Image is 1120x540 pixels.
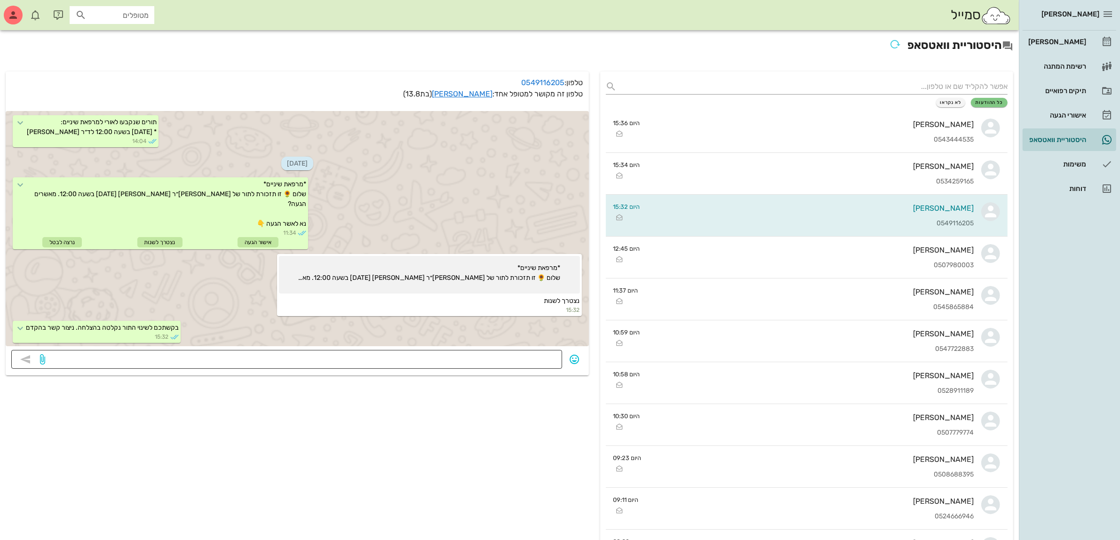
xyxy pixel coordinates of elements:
div: [PERSON_NAME] [648,246,974,254]
div: [PERSON_NAME] [648,371,974,380]
div: רשימת המתנה [1026,63,1086,70]
div: [PERSON_NAME] [1026,38,1086,46]
a: היסטוריית וואטסאפ [1023,128,1116,151]
a: משימות [1023,153,1116,175]
div: [PERSON_NAME] [646,287,974,296]
button: כל ההודעות [971,98,1008,107]
div: 0507779774 [648,429,974,437]
span: *מרפאת שיניים* שלום 🌻 זו תזכורת לתור של [PERSON_NAME]״ר [PERSON_NAME] [DATE] בשעה 12:00. מאשרים ה... [298,263,561,292]
span: 13.8 [406,89,421,98]
small: היום 11:37 [613,286,638,295]
h2: היסטוריית וואטסאפ [6,36,1013,56]
small: היום 09:23 [613,453,642,462]
div: 0524666946 [646,513,974,521]
small: היום 10:30 [613,412,640,421]
div: 0543444535 [648,136,974,144]
div: 0507980003 [648,262,974,270]
p: טלפון: [11,77,583,88]
input: אפשר להקליד שם או טלפון... [621,79,1008,94]
div: דוחות [1026,185,1086,192]
div: [PERSON_NAME] [648,413,974,422]
span: [DATE] [281,157,313,170]
a: רשימת המתנה [1023,55,1116,78]
div: היסטוריית וואטסאפ [1026,136,1086,143]
a: תיקים רפואיים [1023,79,1116,102]
div: 0547722883 [648,345,974,353]
a: דוחות [1023,177,1116,200]
div: 0508688395 [649,471,974,479]
small: היום 15:34 [613,160,640,169]
small: היום 09:11 [613,495,639,504]
span: 14:04 [132,137,146,145]
img: SmileCloud logo [981,6,1011,25]
a: אישורי הגעה [1023,104,1116,127]
span: [PERSON_NAME] [1041,10,1099,18]
div: אישורי הגעה [1026,111,1086,119]
a: [PERSON_NAME] [432,89,493,98]
div: 0549116205 [648,220,974,228]
p: טלפון זה מקושר למטופל אחד: [11,88,583,100]
span: 15:32 [155,333,168,341]
span: לא נקראו [940,100,961,105]
div: [PERSON_NAME] [648,162,974,171]
div: אישור הגעה [238,237,278,247]
span: נצטרך לשנות [544,297,580,305]
small: היום 15:36 [613,119,640,127]
div: סמייל [951,5,1011,25]
small: היום 10:58 [613,370,640,379]
span: בקשתכם לשינוי התור נקלטה בהצלחה. ניצור קשר בהקדם [26,324,179,332]
span: כל ההודעות [975,100,1003,105]
div: משימות [1026,160,1086,168]
span: תג [28,8,33,13]
div: [PERSON_NAME] [649,455,974,464]
small: היום 15:32 [613,202,640,211]
div: [PERSON_NAME] [648,120,974,129]
div: 0528911189 [648,387,974,395]
small: היום 12:45 [613,244,640,253]
span: (בת ) [404,89,432,98]
div: נצטרך לשנות [137,237,183,247]
div: [PERSON_NAME] [646,497,974,506]
div: נרצה לבטל [42,237,82,247]
div: תיקים רפואיים [1026,87,1086,95]
div: [PERSON_NAME] [648,329,974,338]
button: לא נקראו [936,98,966,107]
div: 0545865884 [646,303,974,311]
span: 11:34 [283,229,296,237]
small: היום 10:59 [613,328,640,337]
span: תורים שנקבעו לאורי למרפאת שיניים: * [DATE] בשעה 12:00 לד״ר [PERSON_NAME] [27,118,157,136]
div: 0534259165 [648,178,974,186]
small: 15:32 [279,306,580,314]
div: [PERSON_NAME] [648,204,974,213]
a: 0549116205 [522,78,565,87]
a: [PERSON_NAME] [1023,31,1116,53]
